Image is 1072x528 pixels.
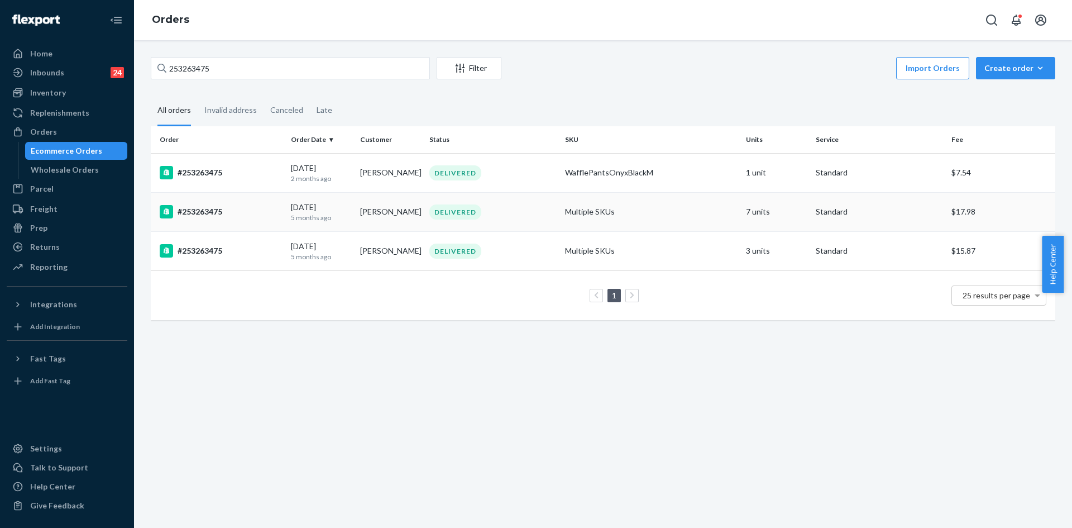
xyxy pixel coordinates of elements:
[152,13,189,26] a: Orders
[896,57,969,79] button: Import Orders
[7,296,127,313] button: Integrations
[30,462,88,473] div: Talk to Support
[31,145,102,156] div: Ecommerce Orders
[7,350,127,368] button: Fast Tags
[30,126,57,137] div: Orders
[741,192,811,231] td: 7 units
[980,9,1003,31] button: Open Search Box
[976,57,1055,79] button: Create order
[429,204,481,220] div: DELIVERED
[437,63,501,74] div: Filter
[30,500,84,511] div: Give Feedback
[151,126,286,153] th: Order
[1042,236,1064,293] button: Help Center
[741,231,811,270] td: 3 units
[30,241,60,253] div: Returns
[437,57,501,79] button: Filter
[291,213,351,222] p: 5 months ago
[741,126,811,153] th: Units
[7,440,127,458] a: Settings
[356,231,425,270] td: [PERSON_NAME]
[7,45,127,63] a: Home
[31,164,99,175] div: Wholesale Orders
[204,96,257,125] div: Invalid address
[7,180,127,198] a: Parcel
[30,322,80,331] div: Add Integration
[7,318,127,336] a: Add Integration
[30,222,47,234] div: Prep
[565,167,737,178] div: WafflePantsOnyxBlackM
[30,183,54,194] div: Parcel
[356,153,425,192] td: [PERSON_NAME]
[160,205,282,218] div: #253263475
[30,87,66,98] div: Inventory
[356,192,425,231] td: [PERSON_NAME]
[286,126,356,153] th: Order Date
[360,135,420,144] div: Customer
[561,126,741,153] th: SKU
[7,238,127,256] a: Returns
[7,219,127,237] a: Prep
[984,63,1047,74] div: Create order
[610,291,619,300] a: Page 1 is your current page
[963,291,1030,300] span: 25 results per page
[30,261,68,273] div: Reporting
[151,57,430,79] input: Search orders
[30,376,70,386] div: Add Fast Tag
[30,48,52,59] div: Home
[291,174,351,183] p: 2 months ago
[160,166,282,179] div: #253263475
[30,203,58,215] div: Freight
[7,258,127,276] a: Reporting
[30,443,62,454] div: Settings
[811,126,947,153] th: Service
[7,372,127,390] a: Add Fast Tag
[561,231,741,270] td: Multiple SKUs
[30,67,64,78] div: Inbounds
[947,231,1055,270] td: $15.87
[7,84,127,102] a: Inventory
[111,67,124,78] div: 24
[947,153,1055,192] td: $7.54
[1005,9,1027,31] button: Open notifications
[291,163,351,183] div: [DATE]
[291,241,351,261] div: [DATE]
[425,126,561,153] th: Status
[429,165,481,180] div: DELIVERED
[7,459,127,477] a: Talk to Support
[30,353,66,364] div: Fast Tags
[7,104,127,122] a: Replenishments
[160,244,282,258] div: #253263475
[7,123,127,141] a: Orders
[816,206,942,217] p: Standard
[25,142,128,160] a: Ecommerce Orders
[270,96,303,125] div: Canceled
[105,9,127,31] button: Close Navigation
[7,478,127,496] a: Help Center
[157,96,191,126] div: All orders
[291,202,351,222] div: [DATE]
[7,497,127,515] button: Give Feedback
[12,15,60,26] img: Flexport logo
[816,167,942,178] p: Standard
[561,192,741,231] td: Multiple SKUs
[7,64,127,82] a: Inbounds24
[1030,9,1052,31] button: Open account menu
[143,4,198,36] ol: breadcrumbs
[429,244,481,259] div: DELIVERED
[947,126,1055,153] th: Fee
[25,161,128,179] a: Wholesale Orders
[30,107,89,118] div: Replenishments
[947,192,1055,231] td: $17.98
[7,200,127,218] a: Freight
[30,481,75,492] div: Help Center
[741,153,811,192] td: 1 unit
[291,252,351,261] p: 5 months ago
[30,299,77,310] div: Integrations
[317,96,332,125] div: Late
[816,245,942,256] p: Standard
